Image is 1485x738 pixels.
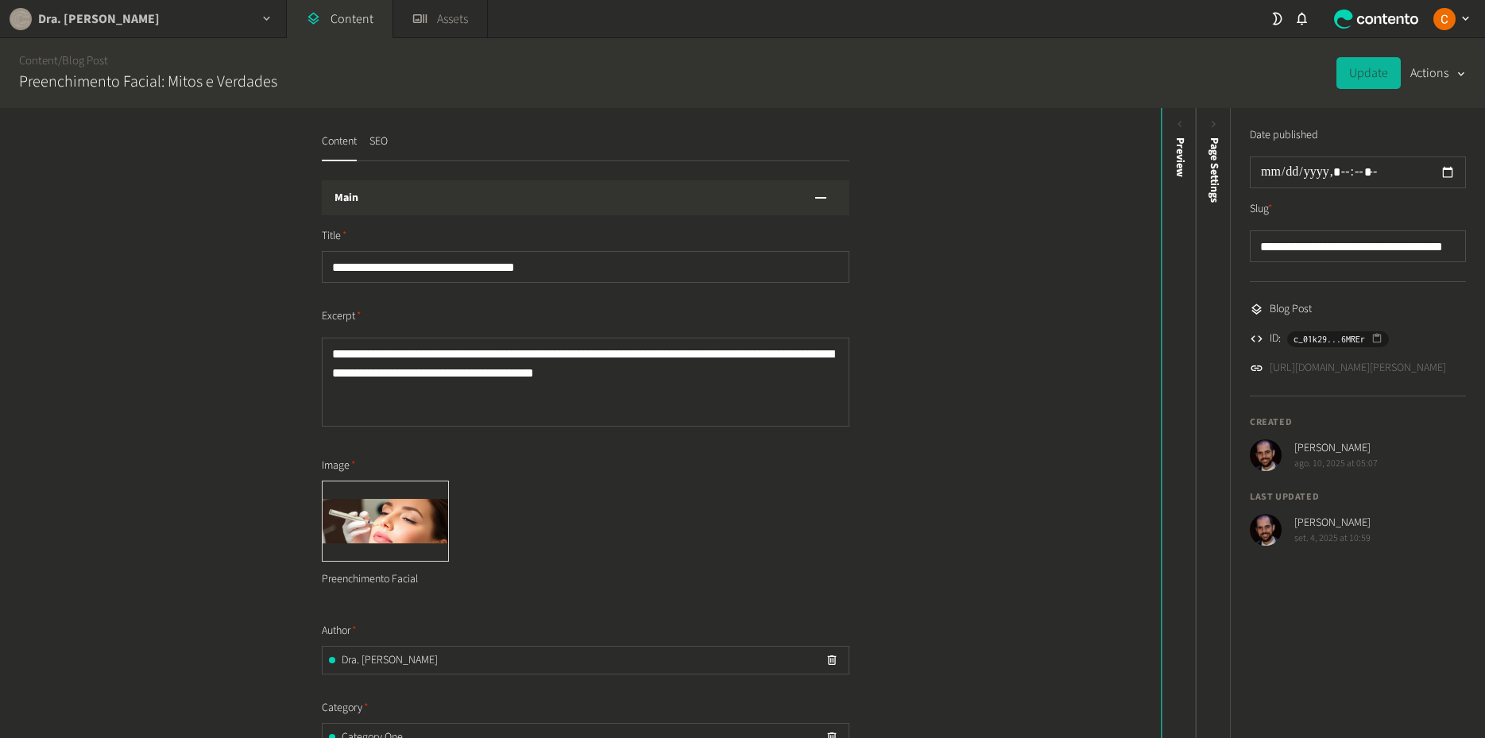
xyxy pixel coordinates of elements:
div: Preview [1171,137,1188,177]
label: Date published [1250,127,1318,144]
button: Actions [1410,57,1466,89]
span: Image [322,458,356,474]
span: set. 4, 2025 at 10:59 [1294,531,1371,546]
img: Andre Teves [1250,439,1282,471]
span: ago. 10, 2025 at 05:07 [1294,457,1378,471]
span: ID: [1270,330,1281,347]
span: Author [322,623,357,639]
button: c_01k29...6MREr [1287,331,1389,347]
img: Andre Teves [1250,514,1282,546]
label: Slug [1250,201,1273,218]
h4: Last updated [1250,490,1466,504]
h4: Created [1250,415,1466,430]
span: Page Settings [1206,137,1223,203]
span: [PERSON_NAME] [1294,440,1378,457]
img: Dra. Caroline Cha [10,8,32,30]
span: Title [322,228,347,245]
span: / [58,52,62,69]
h3: Main [335,190,358,207]
img: Preenchimento Facial [323,481,448,561]
img: Cristiano Oliveira [1433,8,1456,30]
span: Blog Post [1270,301,1312,318]
span: Category [322,700,369,717]
a: Content [19,52,58,69]
a: [URL][DOMAIN_NAME][PERSON_NAME] [1270,360,1446,377]
span: Dra. [PERSON_NAME] [342,652,438,669]
a: Blog Post [62,52,108,69]
button: SEO [369,133,388,161]
button: Update [1336,57,1401,89]
div: Preenchimento Facial [322,562,449,597]
span: [PERSON_NAME] [1294,515,1371,531]
h2: Dra. [PERSON_NAME] [38,10,160,29]
span: c_01k29...6MREr [1294,332,1365,346]
h2: Preenchimento Facial: Mitos e Verdades [19,70,277,94]
span: Excerpt [322,308,362,325]
button: Content [322,133,357,161]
